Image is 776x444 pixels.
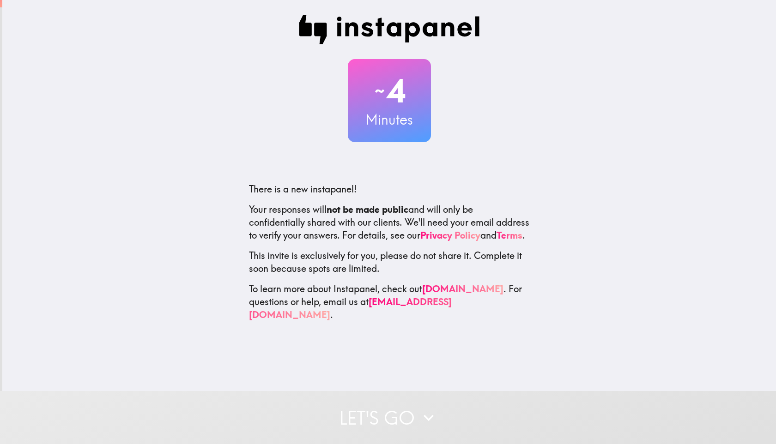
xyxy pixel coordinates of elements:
a: [DOMAIN_NAME] [422,283,503,294]
p: To learn more about Instapanel, check out . For questions or help, email us at . [249,282,530,321]
a: [EMAIL_ADDRESS][DOMAIN_NAME] [249,296,452,320]
a: Terms [497,229,522,241]
p: Your responses will and will only be confidentially shared with our clients. We'll need your emai... [249,203,530,242]
b: not be made public [327,204,408,215]
span: There is a new instapanel! [249,183,357,195]
a: Privacy Policy [420,229,480,241]
p: This invite is exclusively for you, please do not share it. Complete it soon because spots are li... [249,249,530,275]
img: Instapanel [299,15,480,44]
h2: 4 [348,72,431,110]
h3: Minutes [348,110,431,129]
span: ~ [373,77,386,105]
